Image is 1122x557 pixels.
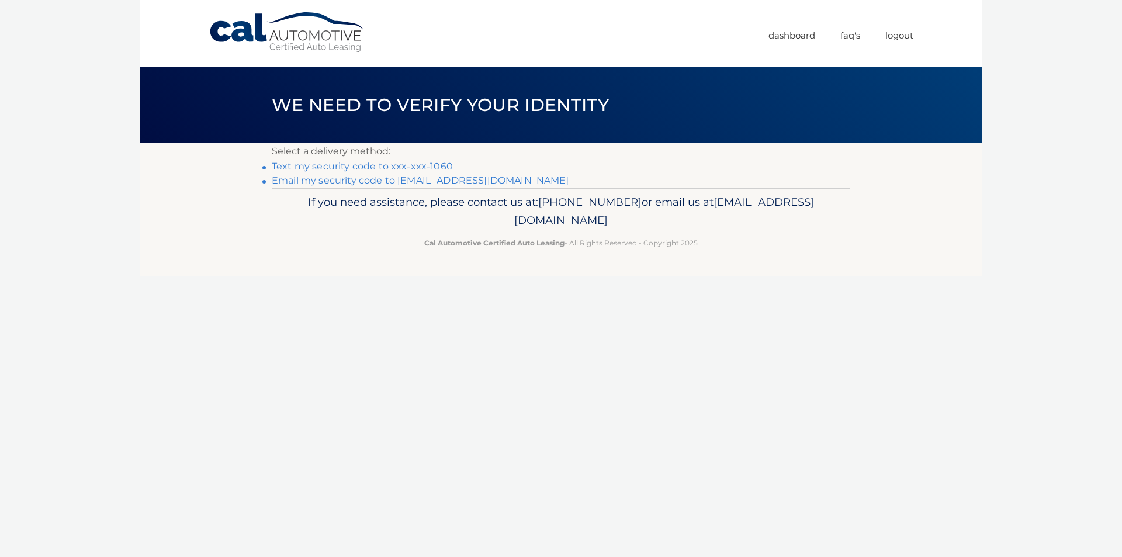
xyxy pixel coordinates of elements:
[279,193,843,230] p: If you need assistance, please contact us at: or email us at
[272,161,453,172] a: Text my security code to xxx-xxx-1060
[272,143,850,160] p: Select a delivery method:
[885,26,913,45] a: Logout
[272,175,569,186] a: Email my security code to [EMAIL_ADDRESS][DOMAIN_NAME]
[538,195,642,209] span: [PHONE_NUMBER]
[840,26,860,45] a: FAQ's
[768,26,815,45] a: Dashboard
[272,94,609,116] span: We need to verify your identity
[209,12,366,53] a: Cal Automotive
[424,238,565,247] strong: Cal Automotive Certified Auto Leasing
[279,237,843,249] p: - All Rights Reserved - Copyright 2025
